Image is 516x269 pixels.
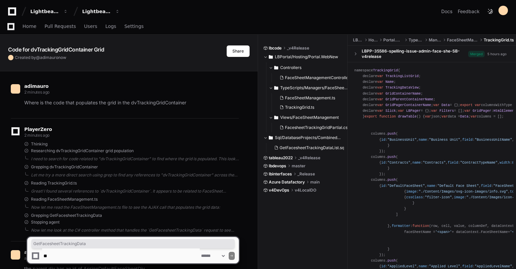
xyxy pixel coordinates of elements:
[419,190,508,194] span: "./Content/Images/svg-icon-images/info.svg"
[429,138,460,142] span: "Business Unit"
[269,62,348,73] button: Controllers
[406,195,423,199] span: cssClass
[24,99,239,107] p: Where is the code that populates the grid in the dvTrackingGridContainer
[31,180,77,186] span: Reading TrackingGrid.ts
[31,141,47,147] span: Thinking
[377,92,383,96] span: var
[274,64,278,72] svg: Directory
[269,134,273,142] svg: Directory
[44,24,76,28] span: Pull Requests
[499,161,510,165] span: width
[44,19,76,34] a: Pull Requests
[406,190,417,194] span: image
[31,172,239,178] div: Let me try a more direct search using grep to find any references to "dvTrackingGridContainer" ac...
[310,179,320,185] span: main
[458,8,480,15] button: Feedback
[512,161,516,165] span: 80
[388,178,396,182] span: push
[362,48,468,59] div: LBPP-35586-spelling-issue-admin-face-she-SB-v4release
[285,95,335,101] span: FaceSheetManagement.ts
[24,127,52,131] span: PlayerZero
[263,132,343,143] button: Sql/DatabaseProjects/CombinedDatabaseNew/transactional/dbo/Stored Procedures
[227,45,250,57] button: Share
[425,114,431,119] span: var
[431,224,514,228] span: row, cell, value, columnDef, dataContext
[24,90,50,95] span: 2 minutes ago
[124,19,143,34] a: Settings
[440,109,454,113] span: Filters
[462,138,473,142] span: field
[398,114,416,119] span: drawTable
[388,138,417,142] span: "BusinessUnit"
[425,195,452,199] span: "filter-icon"
[31,197,98,202] span: Reading FaceSheetManagement.ts
[419,138,427,142] span: name
[269,179,305,185] span: Azure Datafactory
[23,24,36,28] span: Home
[409,37,424,43] span: TypeScripts
[31,164,98,170] span: Grepping dvTrackingGridContainer
[473,109,491,113] span: GridPager
[385,92,421,96] span: GridContainerName
[433,103,439,107] span: var
[124,24,143,28] span: Settings
[40,55,58,60] span: adimauro
[373,68,398,72] span: TrackingGrid
[277,73,349,82] button: FaceSheetManagementController.cs
[58,55,66,60] span: now
[381,184,385,188] span: id
[285,125,356,130] span: FacesheetTrackingGridPartial.cshtml
[385,80,394,84] span: Name
[442,114,448,119] span: var
[84,19,97,34] a: Users
[271,143,344,153] button: GetFacesheetTrackingDataList.sql
[269,53,273,61] svg: Directory
[381,138,385,142] span: id
[365,114,377,119] span: export
[377,109,383,113] span: var
[277,123,349,132] button: FacesheetTrackingGridPartial.cshtml
[484,37,514,43] span: TrackingGrid.ts
[287,45,309,51] span: _v4Release
[275,135,343,140] span: Sql/DatabaseProjects/CombinedDatabaseNew/transactional/dbo/Stored Procedures
[274,84,278,92] svg: Directory
[269,82,348,93] button: TypeScripts/Managers/FaceSheetManagement
[468,51,485,57] span: Merged
[481,184,491,188] span: field
[377,86,383,90] span: var
[15,55,66,60] span: Created by
[385,109,396,113] span: Slick
[277,103,344,112] button: TrackingGrid.ts
[388,184,425,188] span: "DefaultFaceSheet"
[427,184,436,188] span: name
[437,184,479,188] span: "Default Face Sheet"
[285,75,355,80] span: FaceSheetManagementController.cs
[385,86,419,90] span: TrackingDataView
[295,188,316,193] span: v4LocalDO
[379,114,396,119] span: function
[36,55,40,60] span: @
[442,103,450,107] span: Data
[274,113,278,122] svg: Directory
[280,85,348,91] span: TypeScripts/Managers/FaceSheetManagement
[460,103,473,107] span: export
[385,97,433,101] span: GridParentContainerName
[79,5,123,18] button: Lightbeam Health Solutions
[423,161,446,165] span: "Contracts"
[388,161,411,165] span: "Contracts"
[377,80,383,84] span: var
[269,171,292,177] span: lbinterfaces
[471,114,477,119] span: var
[298,155,320,161] span: _v4Release
[277,93,344,103] button: FaceSheetManagement.ts
[31,205,239,210] div: Now let me read the FaceSheetManagement.ts file to see the AJAX call that populates the grid data:
[24,133,50,138] span: 2 minutes ago
[269,112,348,123] button: Views/FaceSheetManagement
[377,74,383,78] span: var
[31,148,134,154] span: Researching dvTrackingGridContainer grid population
[23,19,36,34] a: Home
[31,220,60,225] span: Stopping agent
[31,213,102,218] span: Grepping GetFacesheetTrackingData
[388,132,396,136] span: push
[84,24,97,28] span: Users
